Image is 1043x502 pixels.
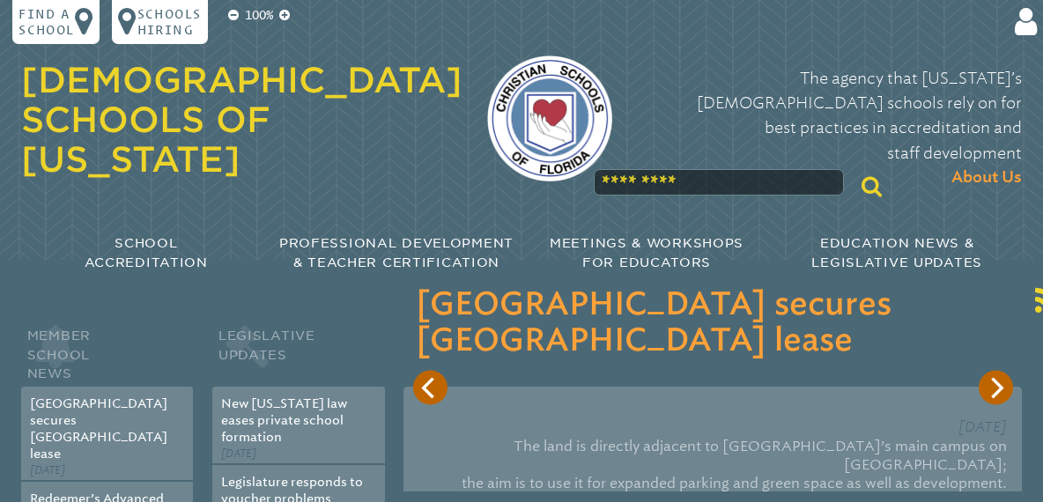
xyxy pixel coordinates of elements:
img: csf-logo-web-colors.png [487,55,612,181]
p: Find a school [18,6,75,38]
span: [DATE] [30,463,65,476]
p: The agency that [US_STATE]’s [DEMOGRAPHIC_DATA] schools rely on for best practices in accreditati... [638,66,1023,191]
span: Professional Development & Teacher Certification [279,235,514,269]
a: [GEOGRAPHIC_DATA] secures [GEOGRAPHIC_DATA] lease [30,395,167,461]
span: [DATE] [958,418,1007,435]
span: Meetings & Workshops for Educators [550,235,743,269]
h2: Member School News [21,322,194,387]
span: School Accreditation [85,235,208,269]
p: Schools Hiring [137,6,202,38]
span: Education News & Legislative Updates [811,235,982,269]
button: Next [979,371,1013,405]
span: [DATE] [221,447,256,460]
a: [DEMOGRAPHIC_DATA] Schools of [US_STATE] [21,59,462,180]
span: About Us [951,166,1022,190]
p: 100% [242,6,277,25]
h2: Legislative Updates [212,322,385,387]
h3: [GEOGRAPHIC_DATA] secures [GEOGRAPHIC_DATA] lease [416,288,1010,360]
p: The land is directly adjacent to [GEOGRAPHIC_DATA]’s main campus on [GEOGRAPHIC_DATA]; the aim is... [419,430,1007,499]
button: Previous [413,371,448,405]
a: New [US_STATE] law eases private school formation [221,395,347,445]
